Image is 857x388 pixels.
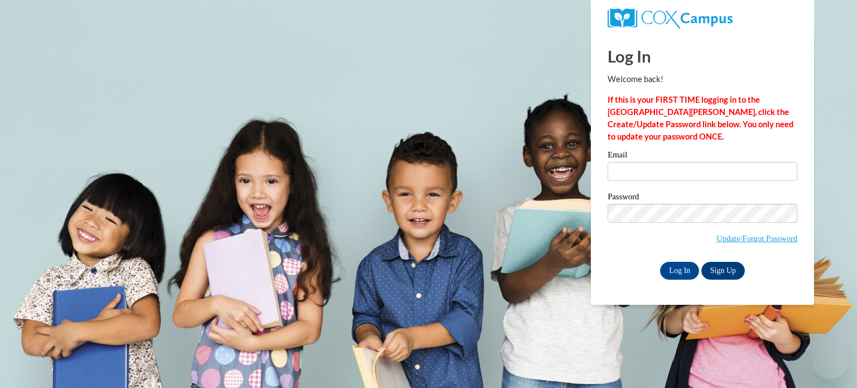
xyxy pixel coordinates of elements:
[608,8,797,28] a: COX Campus
[608,45,797,68] h1: Log In
[608,73,797,85] p: Welcome back!
[608,8,733,28] img: COX Campus
[608,193,797,204] label: Password
[660,262,699,280] input: Log In
[608,151,797,162] label: Email
[812,343,848,379] iframe: Button to launch messaging window
[701,262,745,280] a: Sign Up
[716,234,797,243] a: Update/Forgot Password
[608,95,793,141] strong: If this is your FIRST TIME logging in to the [GEOGRAPHIC_DATA][PERSON_NAME], click the Create/Upd...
